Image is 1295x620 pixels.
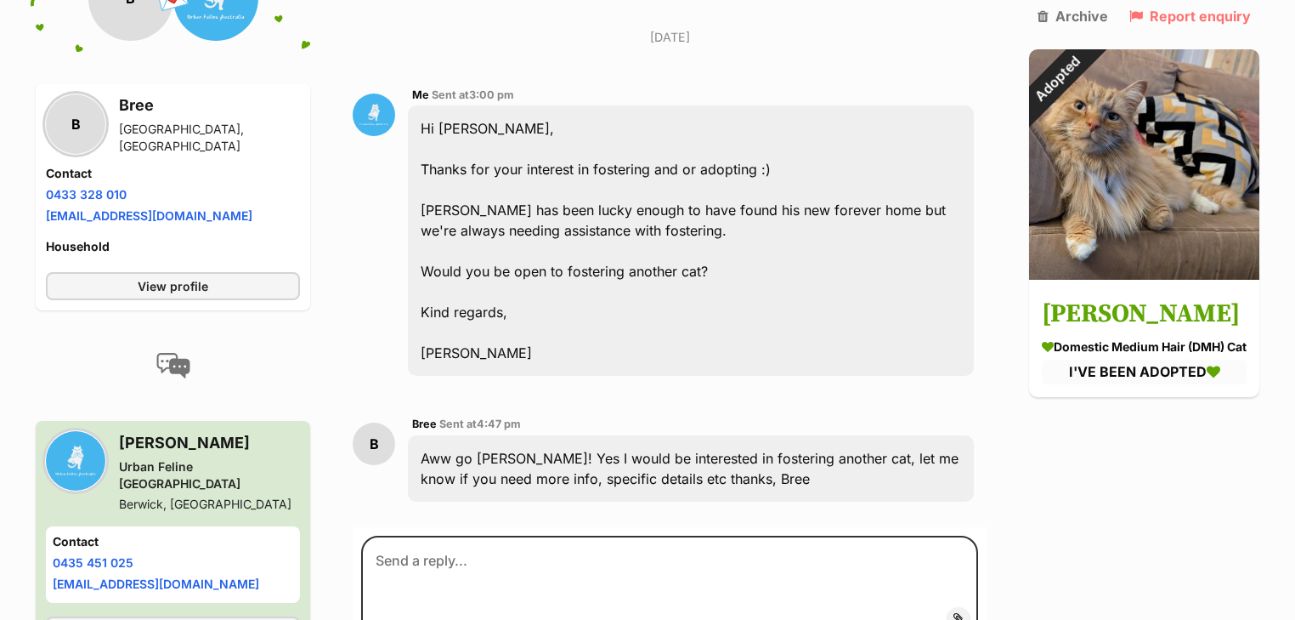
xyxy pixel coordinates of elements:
[1029,283,1259,397] a: [PERSON_NAME] Domestic Medium Hair (DMH) Cat I'VE BEEN ADOPTED
[156,353,190,378] img: conversation-icon-4a6f8262b818ee0b60e3300018af0b2d0b884aa5de6e9bcb8d3d4eeb1a70a7c4.svg
[469,88,514,101] span: 3:00 pm
[119,94,300,117] h3: Bree
[412,418,437,430] span: Bree
[439,418,521,430] span: Sent at
[53,533,293,550] h4: Contact
[1038,9,1108,24] a: Archive
[1029,266,1259,283] a: Adopted
[53,577,259,591] a: [EMAIL_ADDRESS][DOMAIN_NAME]
[119,458,300,492] div: Urban Feline [GEOGRAPHIC_DATA]
[1042,361,1247,384] div: I'VE BEEN ADOPTED
[46,431,105,491] img: Urban Feline Australia profile pic
[412,88,429,101] span: Me
[353,94,395,136] img: Daniel Lewis profile pic
[46,238,300,255] h4: Household
[46,187,127,202] a: 0433 328 010
[119,496,300,513] div: Berwick, [GEOGRAPHIC_DATA]
[1042,338,1247,356] div: Domestic Medium Hair (DMH) Cat
[408,435,974,502] div: Aww go [PERSON_NAME]! Yes I would be interested in fostering another cat, let me know if you need...
[53,555,133,570] a: 0435 451 025
[46,165,300,182] h4: Contact
[119,121,300,155] div: [GEOGRAPHIC_DATA], [GEOGRAPHIC_DATA]
[46,208,252,223] a: [EMAIL_ADDRESS][DOMAIN_NAME]
[1007,27,1109,129] div: Adopted
[432,88,514,101] span: Sent at
[1042,296,1247,334] h3: [PERSON_NAME]
[46,94,105,154] div: B
[138,277,208,295] span: View profile
[408,105,974,376] div: Hi [PERSON_NAME], Thanks for your interest in fostering and or adopting :) [PERSON_NAME] has been...
[477,418,521,430] span: 4:47 pm
[119,431,300,455] h3: [PERSON_NAME]
[353,28,987,46] p: [DATE]
[1029,49,1259,280] img: Henry
[1129,9,1251,24] a: Report enquiry
[353,423,395,465] div: B
[46,272,300,300] a: View profile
